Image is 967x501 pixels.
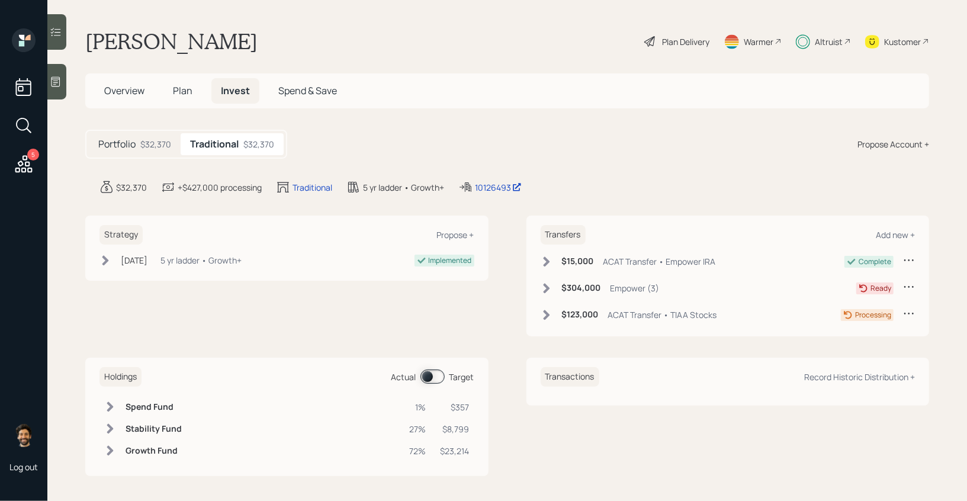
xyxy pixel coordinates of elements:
div: $32,370 [116,181,147,194]
div: +$427,000 processing [178,181,262,194]
div: $32,370 [243,138,274,150]
div: ACAT Transfer • TIAA Stocks [608,309,717,321]
div: Plan Delivery [662,36,709,48]
div: Implemented [429,255,472,266]
span: Spend & Save [278,84,337,97]
div: Target [449,371,474,383]
h6: Stability Fund [126,424,182,434]
h5: Traditional [190,139,239,150]
h6: Spend Fund [126,402,182,412]
h6: $304,000 [562,283,601,293]
span: Plan [173,84,192,97]
div: Actual [391,371,416,383]
div: Propose Account + [857,138,929,150]
div: Empower (3) [611,282,660,294]
div: $23,214 [441,445,470,457]
div: Log out [9,461,38,473]
div: Altruist [815,36,843,48]
div: $8,799 [441,423,470,435]
h6: $123,000 [562,310,599,320]
span: Overview [104,84,144,97]
div: Record Historic Distribution + [804,371,915,383]
div: Kustomer [884,36,921,48]
div: Processing [855,310,891,320]
div: Ready [870,283,891,294]
div: Propose + [437,229,474,240]
h6: Transfers [541,225,586,245]
img: eric-schwartz-headshot.png [12,423,36,447]
h6: Transactions [541,367,599,387]
h6: Strategy [99,225,143,245]
h6: Holdings [99,367,142,387]
h5: Portfolio [98,139,136,150]
div: Warmer [744,36,773,48]
div: 1% [410,401,426,413]
div: $357 [441,401,470,413]
div: 5 yr ladder • Growth+ [160,254,242,266]
div: 5 [27,149,39,160]
div: [DATE] [121,254,147,266]
div: 72% [410,445,426,457]
div: 27% [410,423,426,435]
h1: [PERSON_NAME] [85,28,258,54]
h6: Growth Fund [126,446,182,456]
span: Invest [221,84,250,97]
div: Complete [859,256,891,267]
div: 5 yr ladder • Growth+ [363,181,444,194]
div: Add new + [876,229,915,240]
div: $32,370 [140,138,171,150]
div: ACAT Transfer • Empower IRA [603,255,716,268]
div: 10126493 [475,181,522,194]
h6: $15,000 [562,256,594,266]
div: Traditional [293,181,332,194]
